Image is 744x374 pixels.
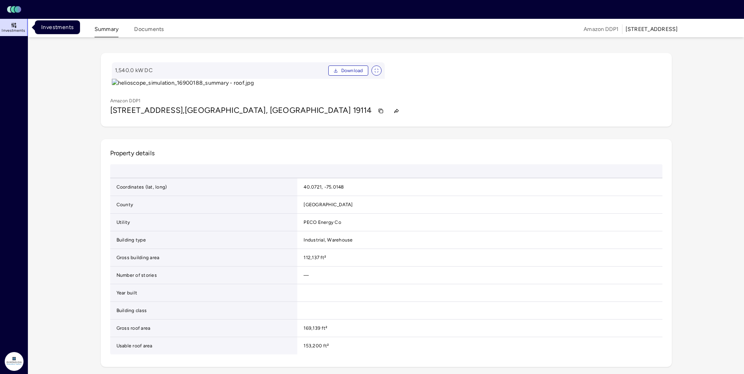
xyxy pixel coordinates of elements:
td: 40.0721, -75.0148 [297,178,662,196]
td: Number of stories [110,267,298,284]
td: 169,139 ft² [297,320,662,337]
td: Building class [110,302,298,320]
td: 112,137 ft² [297,249,662,267]
td: Building type [110,231,298,249]
td: — [297,267,662,284]
img: Dimension Energy [5,352,24,371]
td: Coordinates (lat, long) [110,178,298,196]
img: helioscope_simulation_16900188_summary - roof.jpg [112,79,385,87]
button: View full size image [371,65,382,76]
span: Download [341,67,363,74]
button: Documents [134,25,164,37]
button: Summary [95,25,119,37]
td: PECO Energy Co [297,214,662,231]
div: tabs [95,20,164,37]
p: Amazon DDP1 [110,97,141,105]
div: [STREET_ADDRESS] [626,25,678,34]
td: Year built [110,284,298,302]
td: 153,200 ft² [297,337,662,354]
td: [GEOGRAPHIC_DATA] [297,196,662,214]
td: Industrial, Warehouse [297,231,662,249]
h2: Property details [110,149,662,158]
span: Investments [2,28,25,33]
span: 1,540.0 kW DC [115,66,325,75]
td: Gross roof area [110,320,298,337]
div: Investments [35,20,80,34]
td: Utility [110,214,298,231]
td: Usable roof area [110,337,298,354]
button: Download PDF [328,65,368,76]
span: [STREET_ADDRESS], [110,105,185,115]
td: Gross building area [110,249,298,267]
td: County [110,196,298,214]
span: Amazon DDP1 [584,25,618,34]
span: [GEOGRAPHIC_DATA], [GEOGRAPHIC_DATA] 19114 [185,105,371,115]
